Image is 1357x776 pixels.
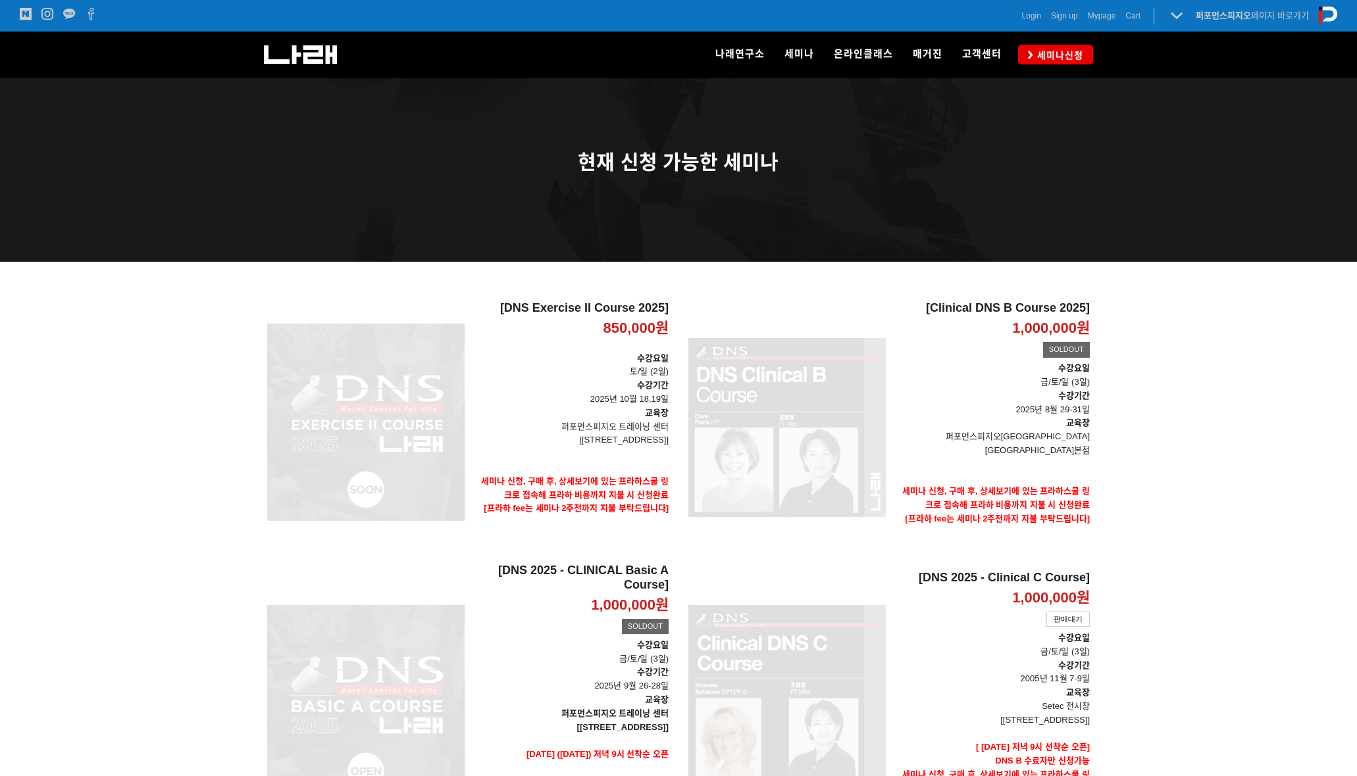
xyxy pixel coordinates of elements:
strong: 퍼포먼스피지오 트레이닝 센터 [561,708,669,718]
strong: DNS B 수료자만 신청가능 [995,756,1090,765]
h2: [DNS 2025 - Clinical C Course] [896,571,1090,585]
p: 2025년 8월 29-31일 [896,389,1090,417]
p: 1,000,000원 [1012,589,1090,608]
p: 1,000,000원 [591,596,669,615]
strong: 교육장 [645,694,669,704]
strong: 수강요일 [1058,633,1090,643]
h2: [DNS Exercise II Course 2025] [474,301,669,316]
p: 2005년 11월 7-9일 [896,659,1090,687]
p: 1,000,000원 [1012,319,1090,338]
span: [DATE] ([DATE]) 저녁 9시 선착순 오픈 [526,749,669,759]
strong: 세미나 신청, 구매 후, 상세보기에 있는 프라하스쿨 링크로 접속해 프라하 비용까지 지불 시 신청완료 [481,476,669,500]
p: 2025년 10월 18,19일 [474,379,669,406]
span: 매거진 [913,48,942,60]
span: 현재 신청 가능한 세미나 [578,151,779,173]
strong: 수강요일 [1058,363,1090,373]
a: Login [1022,9,1041,22]
a: 세미나 [775,32,824,78]
a: 나래연구소 [705,32,775,78]
a: Sign up [1051,9,1078,22]
a: 매거진 [903,32,952,78]
strong: 수강기간 [637,380,669,390]
span: 온라인클래스 [834,48,893,60]
strong: 세미나 신청, 구매 후, 상세보기에 있는 프라하스쿨 링크로 접속해 프라하 비용까지 지불 시 신청완료 [902,486,1090,510]
span: [프라하 fee는 세미나 2주전까지 지불 부탁드립니다] [484,503,669,513]
strong: 수강기간 [637,667,669,677]
p: 2025년 9월 26-28일 [474,666,669,693]
a: [DNS Exercise II Course 2025] 850,000원 수강요일토/일 (2일)수강기간 2025년 10월 18,19일교육장퍼포먼스피지오 트레이닝 센터[[STREE... [474,301,669,543]
strong: [ [DATE] 저녁 9시 선착순 오픈] [976,742,1090,752]
a: 세미나신청 [1018,45,1093,64]
strong: 교육장 [1066,687,1090,697]
strong: [[STREET_ADDRESS]] [577,722,669,732]
span: 나래연구소 [715,48,765,60]
p: 퍼포먼스피지오[GEOGRAPHIC_DATA] [GEOGRAPHIC_DATA]본점 [896,430,1090,458]
p: 퍼포먼스피지오 트레이닝 센터 [474,420,669,434]
h2: [Clinical DNS B Course 2025] [896,301,1090,316]
span: 세미나 [784,48,814,60]
span: 세미나신청 [1033,49,1083,62]
a: 온라인클래스 [824,32,903,78]
p: 금/토/일 (3일) [474,639,669,666]
p: Setec 전시장 [896,700,1090,714]
strong: 수강요일 [637,353,669,363]
span: 고객센터 [962,48,1002,60]
div: SOLDOUT [1043,342,1090,358]
div: SOLDOUT [622,619,669,635]
a: [Clinical DNS B Course 2025] 1,000,000원 SOLDOUT 수강요일금/토/일 (3일)수강기간 2025년 8월 29-31일교육장퍼포먼스피지오[GEOG... [896,301,1090,553]
p: 850,000원 [603,319,669,338]
p: 금/토/일 (3일) [896,376,1090,389]
span: [프라하 fee는 세미나 2주전까지 지불 부탁드립니다] [905,514,1090,523]
strong: 퍼포먼스피지오 [1196,11,1251,20]
strong: 수강기간 [1058,660,1090,670]
strong: 교육장 [645,408,669,418]
strong: 수강요일 [637,640,669,650]
p: [[STREET_ADDRESS]] [474,433,669,447]
a: 고객센터 [952,32,1011,78]
a: Cart [1125,9,1140,22]
p: 토/일 (2일) [474,352,669,379]
a: 퍼포먼스피지오페이지 바로가기 [1196,11,1309,20]
strong: 수강기간 [1058,391,1090,400]
div: 판매대기 [1046,612,1090,627]
a: Mypage [1088,9,1116,22]
strong: 교육장 [1066,418,1090,427]
p: 금/토/일 (3일) [896,631,1090,659]
p: [[STREET_ADDRESS]] [896,714,1090,727]
h2: [DNS 2025 - CLINICAL Basic A Course] [474,564,669,592]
